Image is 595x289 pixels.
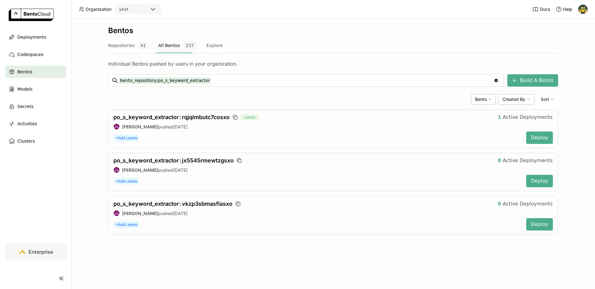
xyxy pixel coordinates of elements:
[5,31,66,43] a: Deployments
[113,123,521,130] div: pushed
[5,243,66,261] a: Enterprise
[493,111,557,123] button: 1Active Deployments
[578,5,588,14] img: Demeter Dobos
[526,218,553,231] button: Deploy
[158,38,196,53] button: All Bentos
[541,97,549,102] span: Sort
[493,198,557,210] button: 0Active Deployments
[5,83,66,95] a: Models
[119,75,494,85] input: Search
[526,132,553,144] button: Deploy
[17,103,33,110] span: Secrets
[498,157,501,164] strong: 0
[114,124,119,129] img: Vera Almady-Palotai
[498,94,534,105] div: Created By
[113,167,521,173] div: pushed
[526,175,553,187] button: Deploy
[5,135,66,147] a: Clusters
[113,221,139,228] span: +Add Labels
[29,249,53,255] span: Enterprise
[9,9,54,21] img: logo
[122,211,158,216] strong: [PERSON_NAME]
[113,201,232,207] span: po_s_keyword_extractor vkzp3sbmasflasxo
[498,201,501,207] strong: 0
[540,6,550,12] span: Docs
[179,114,181,120] span: :
[17,68,32,75] span: Bentos
[113,201,232,207] a: po_s_keyword_extractor:vkzp3sbmasflasxo
[5,118,66,130] a: Activities
[494,78,499,83] svg: Clear value
[108,26,558,35] div: Bentos
[556,6,572,12] div: Help
[502,97,525,102] span: Created By
[122,167,158,173] strong: [PERSON_NAME]
[503,201,553,207] span: Active Deployments
[17,33,46,41] span: Deployments
[119,6,128,12] div: yext
[493,154,557,167] button: 0Active Deployments
[173,167,187,173] span: [DATE]
[173,124,187,129] span: [DATE]
[113,135,139,141] span: +Add Labels
[503,114,553,120] span: Active Deployments
[498,114,501,120] strong: 1
[138,41,148,50] span: 41
[173,211,187,216] span: [DATE]
[241,114,259,120] span: Latest
[475,97,487,102] span: Bento
[179,201,181,207] span: :
[17,85,33,93] span: Models
[537,94,558,105] div: Sort
[113,178,139,185] span: +Add Labels
[122,124,158,129] strong: [PERSON_NAME]
[5,48,66,61] a: Codespaces
[108,61,558,67] div: Individual Bentos pushed by users in your organization.
[563,6,572,12] span: Help
[532,6,550,12] a: Docs
[179,157,181,164] span: :
[113,114,230,121] a: po_s_keyword_extractor:rqjqlmbutc7cosxo
[17,120,37,127] span: Activities
[113,157,234,164] a: po_s_keyword_extractor:jx5545rmewtzgsxo
[113,157,234,164] span: po_s_keyword_extractor jx5545rmewtzgsxo
[5,66,66,78] a: Bentos
[183,41,196,50] span: 237
[108,38,148,53] button: Repositories
[17,51,43,58] span: Codespaces
[113,210,521,216] div: pushed
[471,94,496,105] div: Bento
[206,38,223,53] button: Explore
[507,74,558,87] button: Build A Bento
[113,114,230,120] span: po_s_keyword_extractor rqjqlmbutc7cosxo
[114,167,119,173] img: Vera Almady-Palotai
[5,100,66,113] a: Secrets
[114,210,119,216] img: Vera Almady-Palotai
[503,157,553,164] span: Active Deployments
[17,137,35,145] span: Clusters
[86,6,112,12] span: Organization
